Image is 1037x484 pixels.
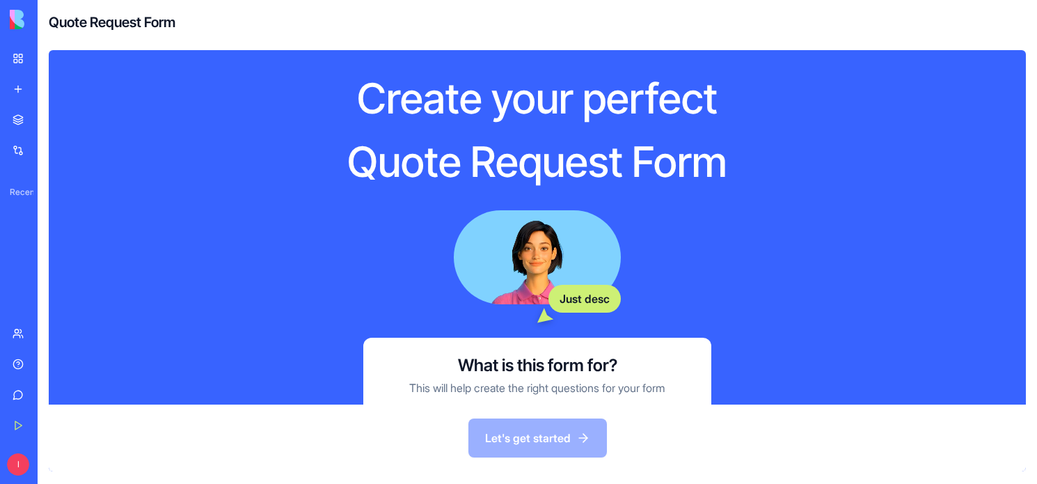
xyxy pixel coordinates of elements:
span: I [7,453,29,476]
span: Recent [4,187,33,198]
h4: Quote Request Form [49,13,175,32]
h1: Quote Request Form [270,136,805,188]
h3: What is this form for? [458,354,617,377]
div: Just desc [548,285,621,313]
p: This will help create the right questions for your form [409,380,665,396]
h1: Create your perfect [270,72,805,125]
img: logo [10,10,96,29]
